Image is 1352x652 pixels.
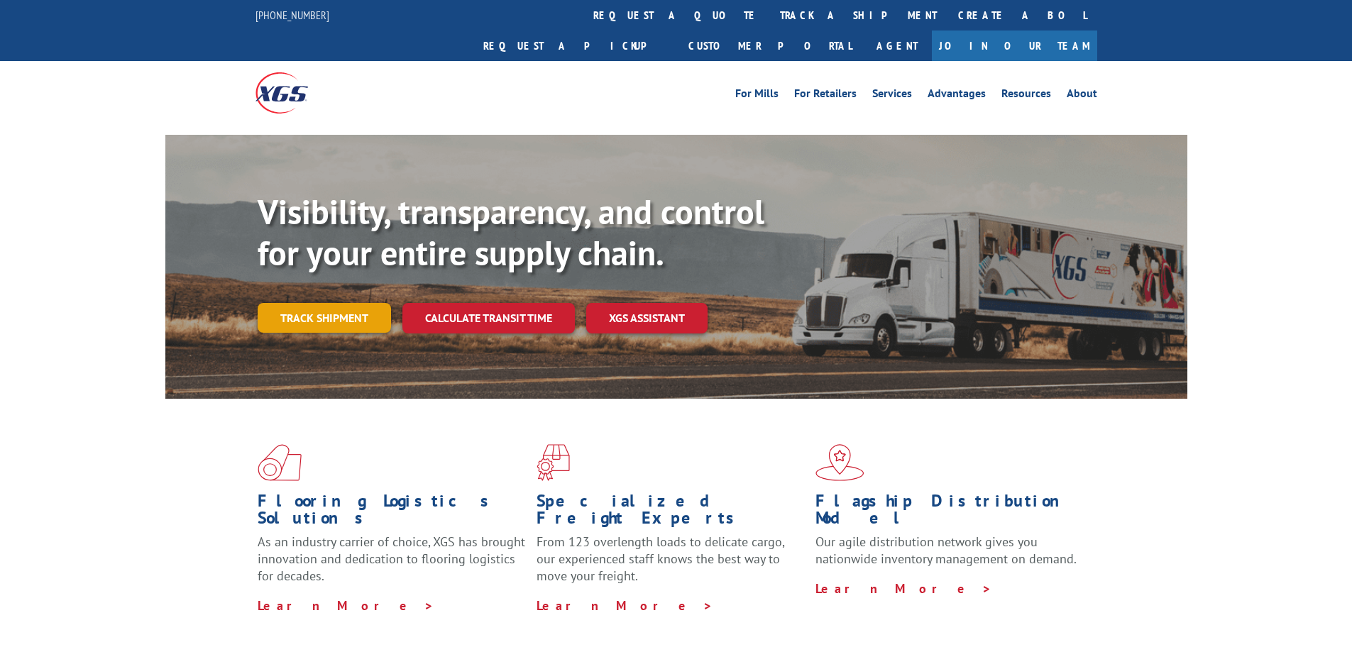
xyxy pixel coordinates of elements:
[815,492,1084,534] h1: Flagship Distribution Model
[258,534,525,584] span: As an industry carrier of choice, XGS has brought innovation and dedication to flooring logistics...
[1067,88,1097,104] a: About
[1001,88,1051,104] a: Resources
[258,303,391,333] a: Track shipment
[862,31,932,61] a: Agent
[537,597,713,614] a: Learn More >
[735,88,779,104] a: For Mills
[928,88,986,104] a: Advantages
[815,580,992,597] a: Learn More >
[932,31,1097,61] a: Join Our Team
[537,444,570,481] img: xgs-icon-focused-on-flooring-red
[258,597,434,614] a: Learn More >
[815,444,864,481] img: xgs-icon-flagship-distribution-model-red
[794,88,857,104] a: For Retailers
[537,492,805,534] h1: Specialized Freight Experts
[586,303,708,333] a: XGS ASSISTANT
[678,31,862,61] a: Customer Portal
[258,189,764,275] b: Visibility, transparency, and control for your entire supply chain.
[537,534,805,597] p: From 123 overlength loads to delicate cargo, our experienced staff knows the best way to move you...
[872,88,912,104] a: Services
[815,534,1077,567] span: Our agile distribution network gives you nationwide inventory management on demand.
[255,8,329,22] a: [PHONE_NUMBER]
[258,444,302,481] img: xgs-icon-total-supply-chain-intelligence-red
[402,303,575,333] a: Calculate transit time
[473,31,678,61] a: Request a pickup
[258,492,526,534] h1: Flooring Logistics Solutions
